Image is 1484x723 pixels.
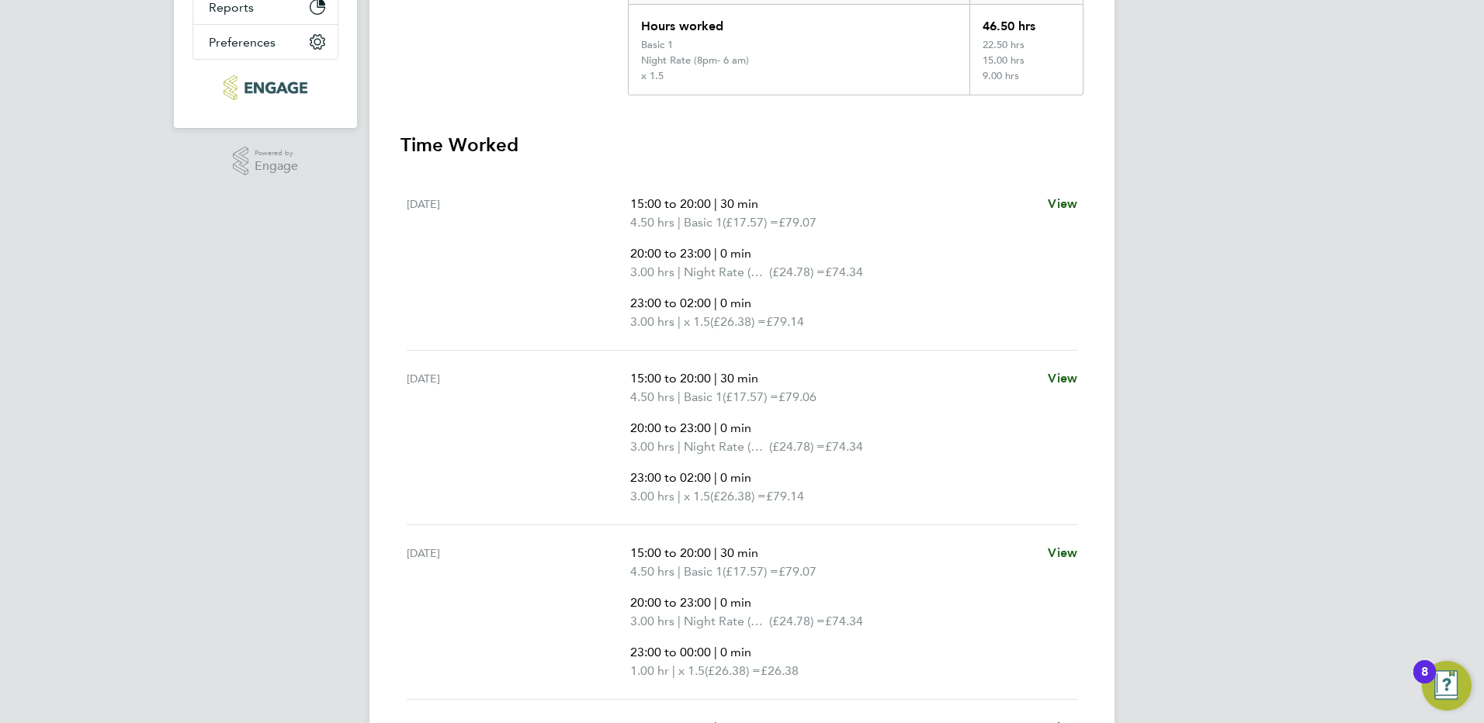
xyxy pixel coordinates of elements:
[769,439,825,454] span: (£24.78) =
[630,489,674,503] span: 3.00 hrs
[714,196,717,211] span: |
[678,265,681,279] span: |
[969,5,1083,39] div: 46.50 hrs
[1048,371,1077,386] span: View
[630,265,674,279] span: 3.00 hrs
[1048,545,1077,560] span: View
[192,75,338,100] a: Go to home page
[720,595,751,610] span: 0 min
[672,663,675,678] span: |
[720,246,751,261] span: 0 min
[766,314,804,329] span: £79.14
[255,147,298,160] span: Powered by
[825,265,863,279] span: £74.34
[720,371,758,386] span: 30 min
[769,265,825,279] span: (£24.78) =
[705,663,761,678] span: (£26.38) =
[630,614,674,628] span: 3.00 hrs
[723,215,778,230] span: (£17.57) =
[678,564,681,579] span: |
[233,147,299,176] a: Powered byEngage
[193,25,338,59] button: Preferences
[630,470,711,485] span: 23:00 to 02:00
[407,369,630,506] div: [DATE]
[630,595,711,610] span: 20:00 to 23:00
[630,663,669,678] span: 1.00 hr
[684,487,710,506] span: x 1.5
[684,313,710,331] span: x 1.5
[778,389,817,404] span: £79.06
[825,614,863,628] span: £74.34
[209,35,276,50] span: Preferences
[714,371,717,386] span: |
[1048,369,1077,388] a: View
[630,296,711,310] span: 23:00 to 02:00
[684,438,769,456] span: Night Rate (8pm- 6 am)
[630,371,711,386] span: 15:00 to 20:00
[407,195,630,331] div: [DATE]
[630,196,711,211] span: 15:00 to 20:00
[684,213,723,232] span: Basic 1
[678,314,681,329] span: |
[630,420,711,435] span: 20:00 to 23:00
[684,612,769,631] span: Night Rate (8pm- 6 am)
[969,70,1083,95] div: 9.00 hrs
[641,39,673,51] div: Basic 1
[714,470,717,485] span: |
[400,133,1084,157] h3: Time Worked
[825,439,863,454] span: £74.34
[969,54,1083,70] div: 15.00 hrs
[720,645,751,659] span: 0 min
[714,296,717,310] span: |
[630,389,674,404] span: 4.50 hrs
[684,562,723,581] span: Basic 1
[761,663,799,678] span: £26.38
[723,564,778,579] span: (£17.57) =
[630,215,674,230] span: 4.50 hrs
[720,545,758,560] span: 30 min
[778,564,817,579] span: £79.07
[630,645,711,659] span: 23:00 to 00:00
[710,314,766,329] span: (£26.38) =
[678,439,681,454] span: |
[407,544,630,680] div: [DATE]
[255,160,298,173] span: Engage
[723,389,778,404] span: (£17.57) =
[710,489,766,503] span: (£26.38) =
[678,662,705,680] span: x 1.5
[630,545,711,560] span: 15:00 to 20:00
[769,614,825,628] span: (£24.78) =
[1048,544,1077,562] a: View
[714,645,717,659] span: |
[969,39,1083,54] div: 22.50 hrs
[678,614,681,628] span: |
[678,489,681,503] span: |
[1422,661,1472,711] button: Open Resource Center, 8 new notifications
[778,215,817,230] span: £79.07
[714,420,717,435] span: |
[766,489,804,503] span: £79.14
[641,70,664,82] div: x 1.5
[714,545,717,560] span: |
[1048,196,1077,211] span: View
[630,439,674,454] span: 3.00 hrs
[714,595,717,610] span: |
[630,564,674,579] span: 4.50 hrs
[1048,195,1077,213] a: View
[720,470,751,485] span: 0 min
[720,296,751,310] span: 0 min
[641,54,749,67] div: Night Rate (8pm- 6 am)
[1421,672,1428,692] div: 8
[714,246,717,261] span: |
[720,196,758,211] span: 30 min
[224,75,307,100] img: rec-solutions-logo-retina.png
[678,215,681,230] span: |
[630,314,674,329] span: 3.00 hrs
[684,263,769,282] span: Night Rate (8pm- 6 am)
[629,5,969,39] div: Hours worked
[720,420,751,435] span: 0 min
[684,388,723,406] span: Basic 1
[630,246,711,261] span: 20:00 to 23:00
[678,389,681,404] span: |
